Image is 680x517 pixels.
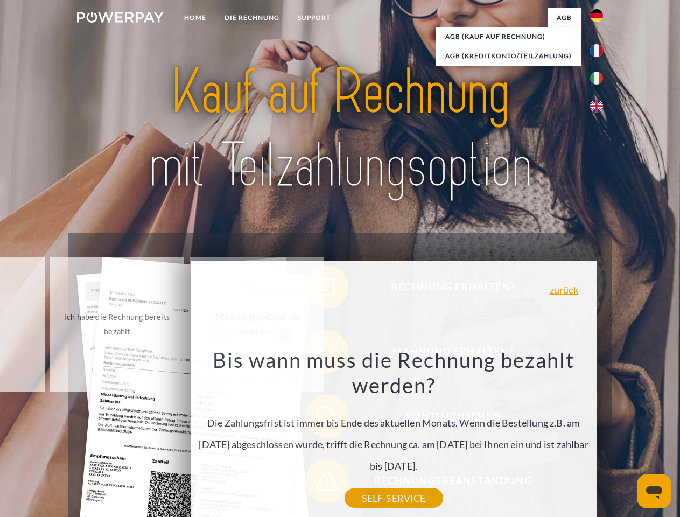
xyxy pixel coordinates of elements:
[197,347,590,399] h3: Bis wann muss die Rechnung bezahlt werden?
[215,8,289,27] a: DIE RECHNUNG
[590,100,603,113] img: en
[345,488,443,508] a: SELF-SERVICE
[550,285,578,295] a: zurück
[77,12,164,23] img: logo-powerpay-white.svg
[637,474,671,508] iframe: Schaltfläche zum Öffnen des Messaging-Fensters
[590,44,603,57] img: fr
[590,9,603,22] img: de
[436,46,581,66] a: AGB (Kreditkonto/Teilzahlung)
[548,8,581,27] a: agb
[197,347,590,498] div: Die Zahlungsfrist ist immer bis Ende des aktuellen Monats. Wenn die Bestellung z.B. am [DATE] abg...
[57,310,178,339] div: Ich habe die Rechnung bereits bezahlt
[590,72,603,85] img: it
[175,8,215,27] a: Home
[289,8,340,27] a: SUPPORT
[103,52,577,206] img: title-powerpay_de.svg
[436,27,581,46] a: AGB (Kauf auf Rechnung)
